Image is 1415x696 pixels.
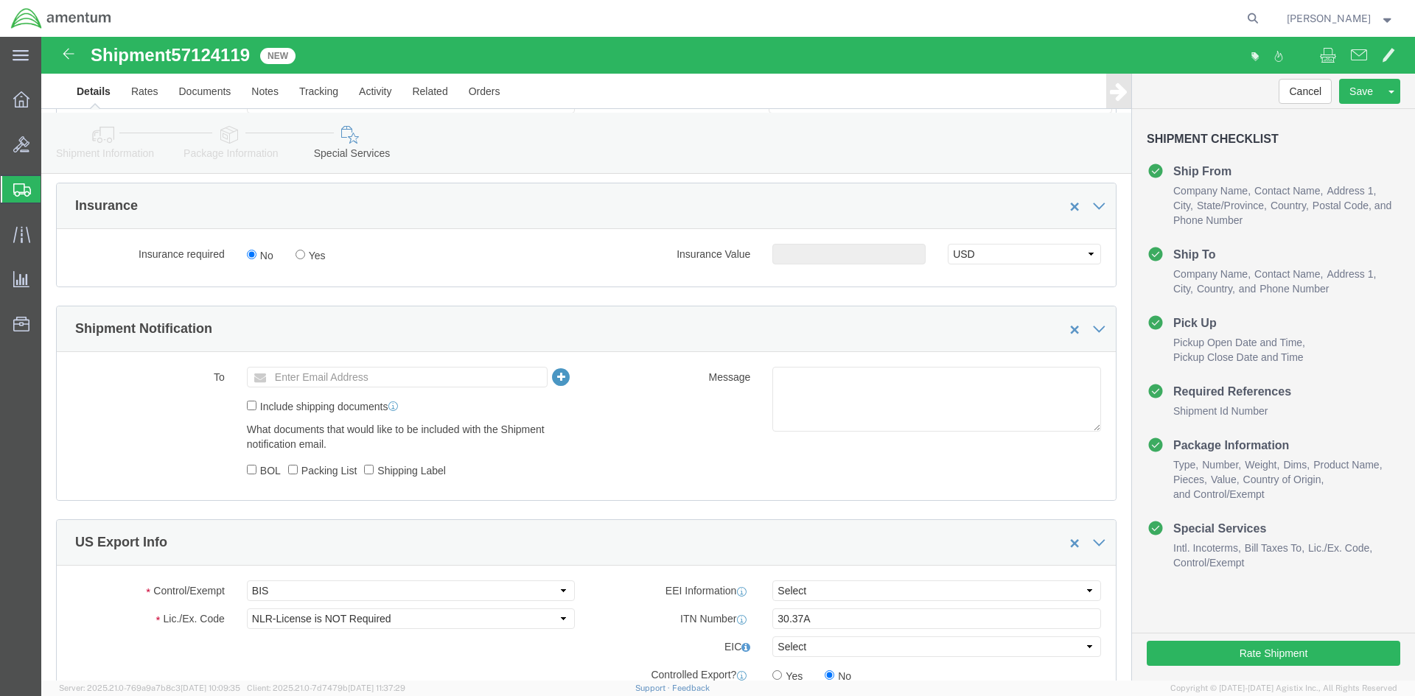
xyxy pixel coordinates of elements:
[348,683,405,692] span: [DATE] 11:37:29
[247,683,405,692] span: Client: 2025.21.0-7d7479b
[181,683,240,692] span: [DATE] 10:09:35
[672,683,710,692] a: Feedback
[635,683,672,692] a: Support
[10,7,112,29] img: logo
[1287,10,1371,27] span: Jessica White
[41,37,1415,681] iframe: FS Legacy Container
[1170,682,1397,695] span: Copyright © [DATE]-[DATE] Agistix Inc., All Rights Reserved
[1286,10,1395,27] button: [PERSON_NAME]
[59,683,240,692] span: Server: 2025.21.0-769a9a7b8c3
